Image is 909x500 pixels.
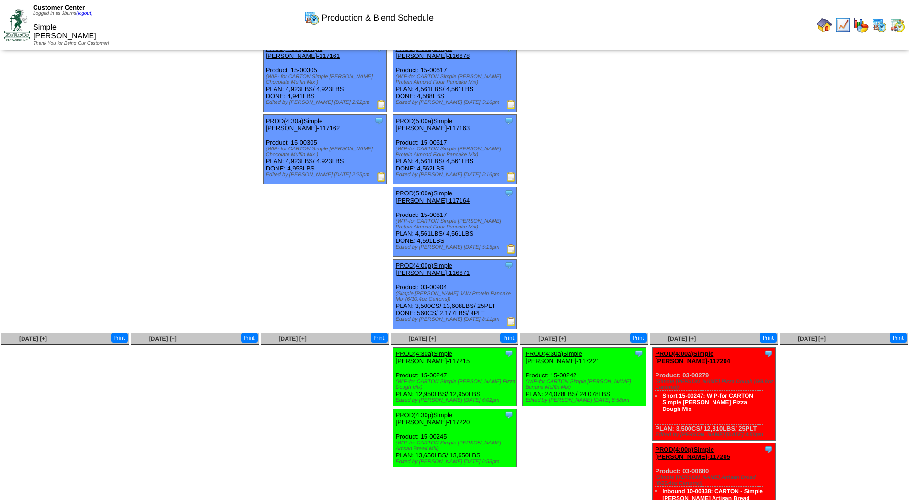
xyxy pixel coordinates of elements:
[872,17,887,33] img: calendarprod.gif
[396,411,470,426] a: PROD(4:30p)Simple [PERSON_NAME]-117220
[396,117,470,132] a: PROD(5:00a)Simple [PERSON_NAME]-117163
[668,335,696,342] a: [DATE] [+]
[760,333,777,343] button: Print
[396,172,516,178] div: Edited by [PERSON_NAME] [DATE] 5:16pm
[396,244,516,250] div: Edited by [PERSON_NAME] [DATE] 5:15pm
[76,11,92,16] a: (logout)
[500,333,517,343] button: Print
[396,100,516,105] div: Edited by [PERSON_NAME] [DATE] 5:16pm
[241,333,258,343] button: Print
[506,317,516,326] img: Production Report
[266,117,340,132] a: PROD(4:30a)Simple [PERSON_NAME]-117162
[798,335,826,342] a: [DATE] [+]
[634,349,644,358] img: Tooltip
[764,349,773,358] img: Tooltip
[890,17,905,33] img: calendarinout.gif
[504,410,514,420] img: Tooltip
[764,444,773,454] img: Tooltip
[393,43,516,112] div: Product: 15-00617 PLAN: 4,561LBS / 4,561LBS DONE: 4,588LBS
[653,348,776,441] div: Product: 03-00279 PLAN: 3,500CS / 12,810LBS / 25PLT
[835,17,851,33] img: line_graph.gif
[504,188,514,198] img: Tooltip
[111,333,128,343] button: Print
[655,432,775,438] div: Edited by [PERSON_NAME] [DATE] 4:50pm
[149,335,177,342] a: [DATE] [+]
[506,244,516,254] img: Production Report
[33,41,109,46] span: Thank You for Being Our Customer!
[396,262,470,276] a: PROD(4:00p)Simple [PERSON_NAME]-116671
[393,115,516,184] div: Product: 15-00617 PLAN: 4,561LBS / 4,561LBS DONE: 4,562LBS
[263,115,386,184] div: Product: 15-00305 PLAN: 4,923LBS / 4,923LBS DONE: 4,953LBS
[322,13,434,23] span: Production & Blend Schedule
[662,392,753,412] a: Short 15-00247: WIP-for CARTON Simple [PERSON_NAME] Pizza Dough Mix
[396,190,470,204] a: PROD(5:00a)Simple [PERSON_NAME]-117164
[266,172,386,178] div: Edited by [PERSON_NAME] [DATE] 2:25pm
[396,291,516,302] div: (Simple [PERSON_NAME] JAW Protein Pancake Mix (6/10.4oz Cartons))
[890,333,907,343] button: Print
[279,335,307,342] a: [DATE] [+]
[523,348,646,406] div: Product: 15-00242 PLAN: 24,078LBS / 24,078LBS
[525,379,645,390] div: (WIP-for CARTON Simple [PERSON_NAME] Banana Muffin Mix)
[396,317,516,322] div: Edited by [PERSON_NAME] [DATE] 8:11pm
[408,335,436,342] a: [DATE] [+]
[33,23,96,40] span: Simple [PERSON_NAME]
[4,9,30,41] img: ZoRoCo_Logo(Green%26Foil)%20jpg.webp
[19,335,47,342] a: [DATE] [+]
[506,172,516,182] img: Production Report
[377,172,386,182] img: Production Report
[506,100,516,109] img: Production Report
[33,11,92,16] span: Logged in as Jburns
[396,379,516,390] div: (WIP-for CARTON Simple [PERSON_NAME] Pizza Dough Mix)
[504,261,514,270] img: Tooltip
[817,17,832,33] img: home.gif
[396,74,516,85] div: (WIP-for CARTON Simple [PERSON_NAME] Protein Almond Flour Pancake Mix)
[396,398,516,403] div: Edited by [PERSON_NAME] [DATE] 6:02pm
[396,440,516,452] div: (WIP-for CARTON Simple [PERSON_NAME] Artisan Bread Mix)
[655,350,730,364] a: PROD(4:00a)Simple [PERSON_NAME]-117204
[266,100,386,105] div: Edited by [PERSON_NAME] [DATE] 2:22pm
[525,398,645,403] div: Edited by [PERSON_NAME] [DATE] 6:58pm
[266,146,386,158] div: (WIP- for CARTON Simple [PERSON_NAME] Chocolate Muffin Mix )
[393,260,516,329] div: Product: 03-00904 PLAN: 3,500CS / 13,608LBS / 25PLT DONE: 560CS / 2,177LBS / 4PLT
[371,333,388,343] button: Print
[33,4,85,11] span: Customer Center
[396,350,470,364] a: PROD(4:30a)Simple [PERSON_NAME]-117215
[266,74,386,85] div: (WIP- for CARTON Simple [PERSON_NAME] Chocolate Muffin Mix )
[396,146,516,158] div: (WIP-for CARTON Simple [PERSON_NAME] Protein Almond Flour Pancake Mix)
[304,10,320,25] img: calendarprod.gif
[853,17,869,33] img: graph.gif
[655,446,730,460] a: PROD(4:00p)Simple [PERSON_NAME]-117205
[393,348,516,406] div: Product: 15-00247 PLAN: 12,950LBS / 12,950LBS
[396,459,516,465] div: Edited by [PERSON_NAME] [DATE] 6:53pm
[263,43,386,112] div: Product: 15-00305 PLAN: 4,923LBS / 4,923LBS DONE: 4,941LBS
[538,335,566,342] a: [DATE] [+]
[504,349,514,358] img: Tooltip
[655,379,775,390] div: (Simple [PERSON_NAME] Pizza Dough (6/9.8oz Cartons))
[630,333,647,343] button: Print
[393,409,516,467] div: Product: 15-00245 PLAN: 13,650LBS / 13,650LBS
[504,116,514,125] img: Tooltip
[393,187,516,257] div: Product: 15-00617 PLAN: 4,561LBS / 4,561LBS DONE: 4,591LBS
[377,100,386,109] img: Production Report
[396,218,516,230] div: (WIP-for CARTON Simple [PERSON_NAME] Protein Almond Flour Pancake Mix)
[655,475,775,486] div: (Simple [PERSON_NAME] Artisan Bread (6/10.4oz Cartons))
[374,116,384,125] img: Tooltip
[525,350,599,364] a: PROD(4:30a)Simple [PERSON_NAME]-117221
